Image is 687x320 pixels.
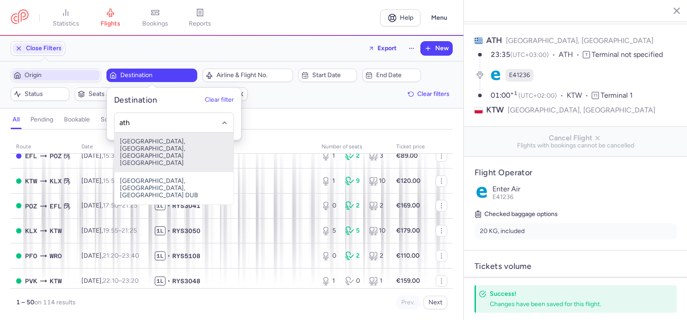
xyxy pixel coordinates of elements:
[50,176,62,186] span: Kalamata, Kalamáta, Greece
[88,8,133,28] a: flights
[396,277,420,285] strong: €159.00
[25,276,37,286] span: Aktion, Préveza, Greece
[53,20,79,28] span: statistics
[50,151,62,161] span: POZ
[155,251,165,260] span: 1L
[155,277,165,285] span: 1L
[491,91,518,99] time: 01:00
[322,151,338,160] div: 1
[167,277,170,285] span: •
[81,177,138,185] span: [DATE],
[396,296,420,309] button: Prev.
[426,9,453,26] button: Menu
[510,51,549,59] span: (UTC+03:00)
[25,151,37,161] span: EFL
[122,227,137,234] time: 21:25
[369,277,386,285] div: 1
[592,50,663,59] span: Terminal not specified
[322,226,338,235] div: 5
[172,251,200,260] span: RYS5108
[345,151,362,160] div: 2
[75,87,165,101] button: Seats and bookings
[205,96,234,104] button: Clear filter
[142,20,168,28] span: bookings
[471,134,680,142] span: Cancel Flight
[155,201,165,210] span: 1L
[396,252,420,259] strong: €110.00
[25,176,37,186] span: Pyrzowice, Katowice, Poland
[362,69,421,82] button: End date
[103,227,137,234] span: –
[601,91,633,99] span: Terminal 1
[178,8,222,28] a: reports
[510,90,517,96] sup: +1
[362,41,403,56] button: Export
[475,223,677,239] li: 20 KG, included
[167,201,170,210] span: •
[11,9,29,26] a: CitizenPlane red outlined logo
[25,201,37,211] span: Lawica, Poznań, Poland
[592,92,599,99] span: T1
[50,226,62,236] span: KTW
[114,172,233,204] span: [GEOGRAPHIC_DATA], [GEOGRAPHIC_DATA], [GEOGRAPHIC_DATA] DUB
[508,104,655,116] span: [GEOGRAPHIC_DATA], [GEOGRAPHIC_DATA]
[396,202,420,209] strong: €169.00
[122,202,137,209] time: 21:25
[189,20,211,28] span: reports
[559,50,583,60] span: ATH
[122,252,139,259] time: 23:40
[103,252,139,259] span: –
[155,226,165,235] span: 1L
[492,193,513,201] span: E41236
[369,251,386,260] div: 2
[506,36,653,45] span: [GEOGRAPHIC_DATA], [GEOGRAPHIC_DATA]
[11,87,69,101] button: Status
[11,140,76,154] th: route
[509,71,530,80] span: E41236
[216,72,290,79] span: Airline & Flight No.
[50,276,62,286] span: KTW
[322,251,338,260] div: 0
[167,226,170,235] span: •
[133,8,178,28] a: bookings
[43,8,88,28] a: statistics
[475,185,489,199] img: Enter Air logo
[475,168,677,178] h4: Flight Operator
[89,91,162,98] span: Seats and bookings
[369,177,386,186] div: 10
[34,298,76,306] span: on 114 results
[345,226,362,235] div: 5
[471,142,680,149] span: Flights with bookings cannot be cancelled
[25,91,66,98] span: Status
[376,72,418,79] span: End date
[172,201,200,210] span: RYS3041
[106,69,197,82] button: Destination
[167,251,170,260] span: •
[322,177,338,186] div: 1
[103,252,119,259] time: 21:20
[50,251,62,261] span: Copernicus Airport, Wroctaw, Poland
[490,290,657,298] h4: Success!
[518,92,557,99] span: (UTC+02:00)
[396,152,418,160] strong: €89.00
[114,95,157,105] h5: Destination
[103,202,119,209] time: 17:50
[103,177,119,185] time: 15:50
[172,226,200,235] span: RYS3050
[25,226,37,236] span: Kalamata, Kalamáta, Greece
[101,116,124,124] h4: sold out
[396,227,420,234] strong: €179.00
[316,140,391,154] th: number of seats
[400,14,413,21] span: Help
[103,227,118,234] time: 19:55
[298,69,357,82] button: Start date
[101,20,120,28] span: flights
[424,296,447,309] button: Next
[13,116,20,124] h4: all
[486,104,504,116] span: KTW
[490,300,657,308] div: Changes have been saved for this flight.
[345,201,362,210] div: 2
[435,45,449,52] span: New
[486,35,502,45] span: ATH
[421,42,452,55] button: New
